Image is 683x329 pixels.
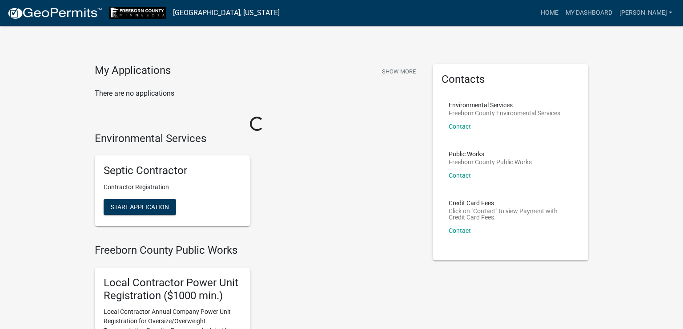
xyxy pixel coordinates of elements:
h5: Contacts [442,73,579,86]
h5: Septic Contractor [104,164,241,177]
p: Environmental Services [449,102,560,108]
a: Contact [449,227,471,234]
a: Home [537,4,562,21]
h4: Environmental Services [95,132,419,145]
p: Public Works [449,151,532,157]
span: Start Application [111,203,169,211]
button: Show More [378,64,419,79]
p: Credit Card Fees [449,200,572,206]
a: [PERSON_NAME] [616,4,676,21]
a: Contact [449,123,471,130]
h5: Local Contractor Power Unit Registration ($1000 min.) [104,276,241,302]
p: Click on "Contact" to view Payment with Credit Card Fees. [449,208,572,220]
p: Freeborn County Environmental Services [449,110,560,116]
p: Freeborn County Public Works [449,159,532,165]
a: Contact [449,172,471,179]
p: Contractor Registration [104,183,241,192]
p: There are no applications [95,88,419,99]
img: Freeborn County, Minnesota [109,7,166,19]
a: My Dashboard [562,4,616,21]
h4: Freeborn County Public Works [95,244,419,257]
h4: My Applications [95,64,171,77]
button: Start Application [104,199,176,215]
a: [GEOGRAPHIC_DATA], [US_STATE] [173,5,280,20]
